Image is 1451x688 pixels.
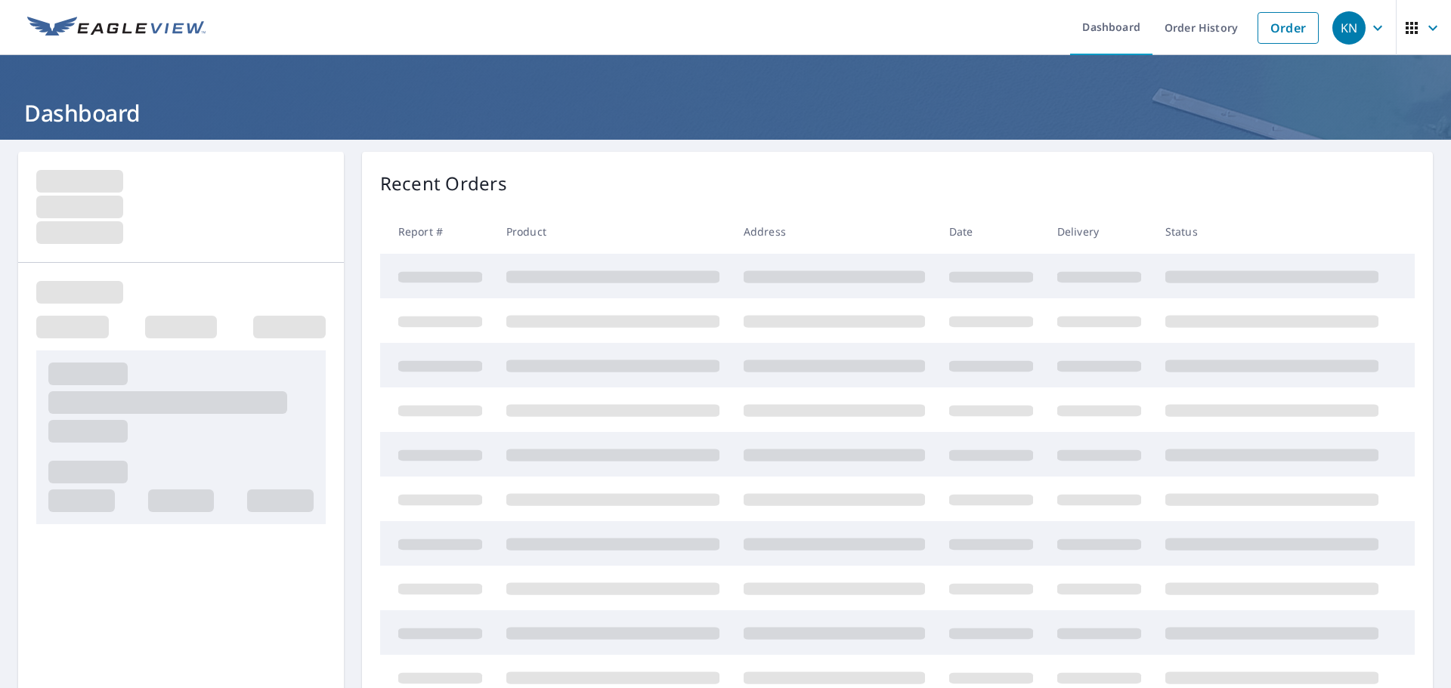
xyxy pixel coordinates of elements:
[27,17,206,39] img: EV Logo
[937,209,1045,254] th: Date
[732,209,937,254] th: Address
[494,209,732,254] th: Product
[1332,11,1366,45] div: KN
[380,170,507,197] p: Recent Orders
[380,209,494,254] th: Report #
[1045,209,1153,254] th: Delivery
[1258,12,1319,44] a: Order
[1153,209,1391,254] th: Status
[18,97,1433,128] h1: Dashboard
